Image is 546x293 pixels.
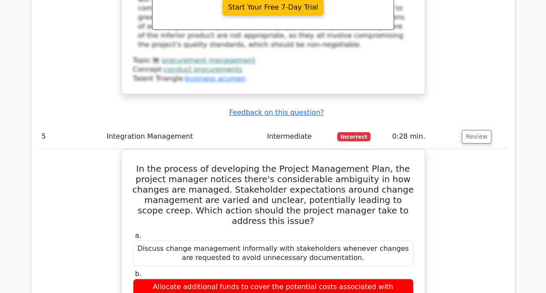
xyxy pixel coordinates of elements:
a: business acumen [185,74,245,83]
h5: In the process of developing the Project Management Plan, the project manager notices there's con... [132,163,414,226]
a: Feedback on this question? [229,108,324,117]
div: Discuss change management informally with stakeholders whenever changes are requested to avoid un... [133,240,414,266]
span: Incorrect [337,132,371,141]
span: a. [135,231,142,240]
div: Topic: [133,56,414,65]
span: b. [135,270,142,278]
td: Integration Management [103,124,263,149]
button: Review [462,130,491,143]
div: Concept: [133,65,414,74]
a: procurement management [162,56,255,64]
div: Talent Triangle: [133,56,414,83]
a: conduct procurements [164,65,242,73]
td: 5 [38,124,103,149]
td: 0:28 min. [388,124,458,149]
td: Intermediate [263,124,334,149]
